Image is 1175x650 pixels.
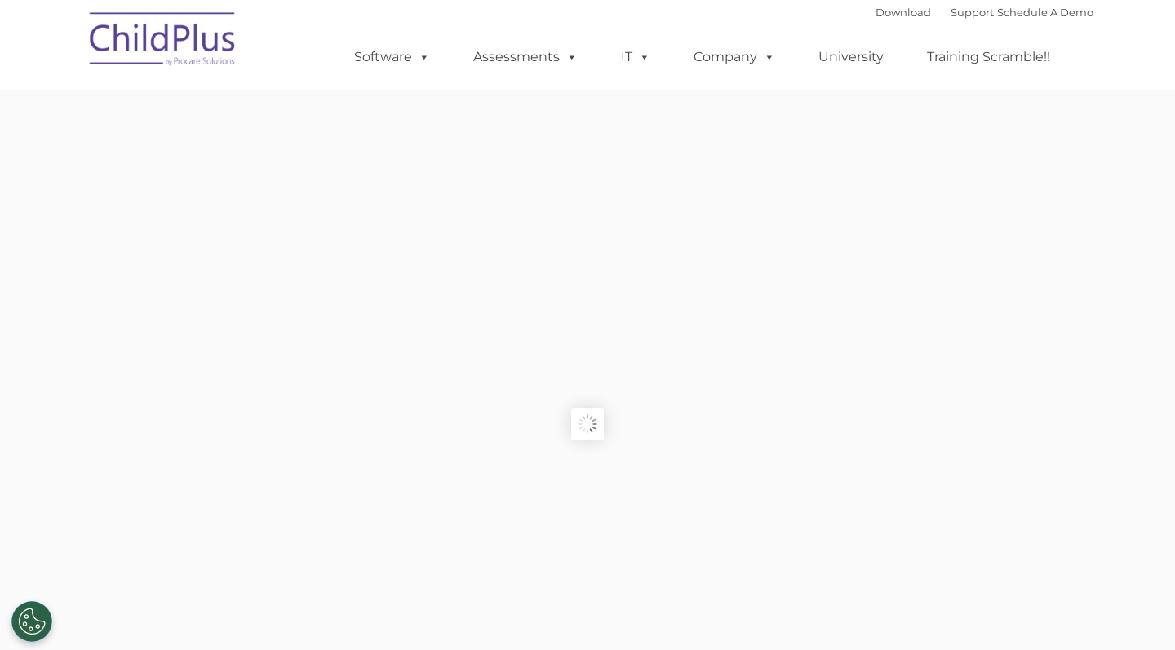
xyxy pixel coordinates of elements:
font: | [876,6,1093,19]
a: IT [605,41,667,73]
a: Training Scramble!! [911,41,1066,73]
button: Cookies Settings [11,601,52,642]
a: Schedule A Demo [997,6,1093,19]
a: Software [338,41,446,73]
a: Download [876,6,931,19]
a: Company [677,41,791,73]
a: University [802,41,900,73]
a: Assessments [457,41,594,73]
img: ChildPlus by Procare Solutions [82,1,245,82]
a: Support [951,6,994,19]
